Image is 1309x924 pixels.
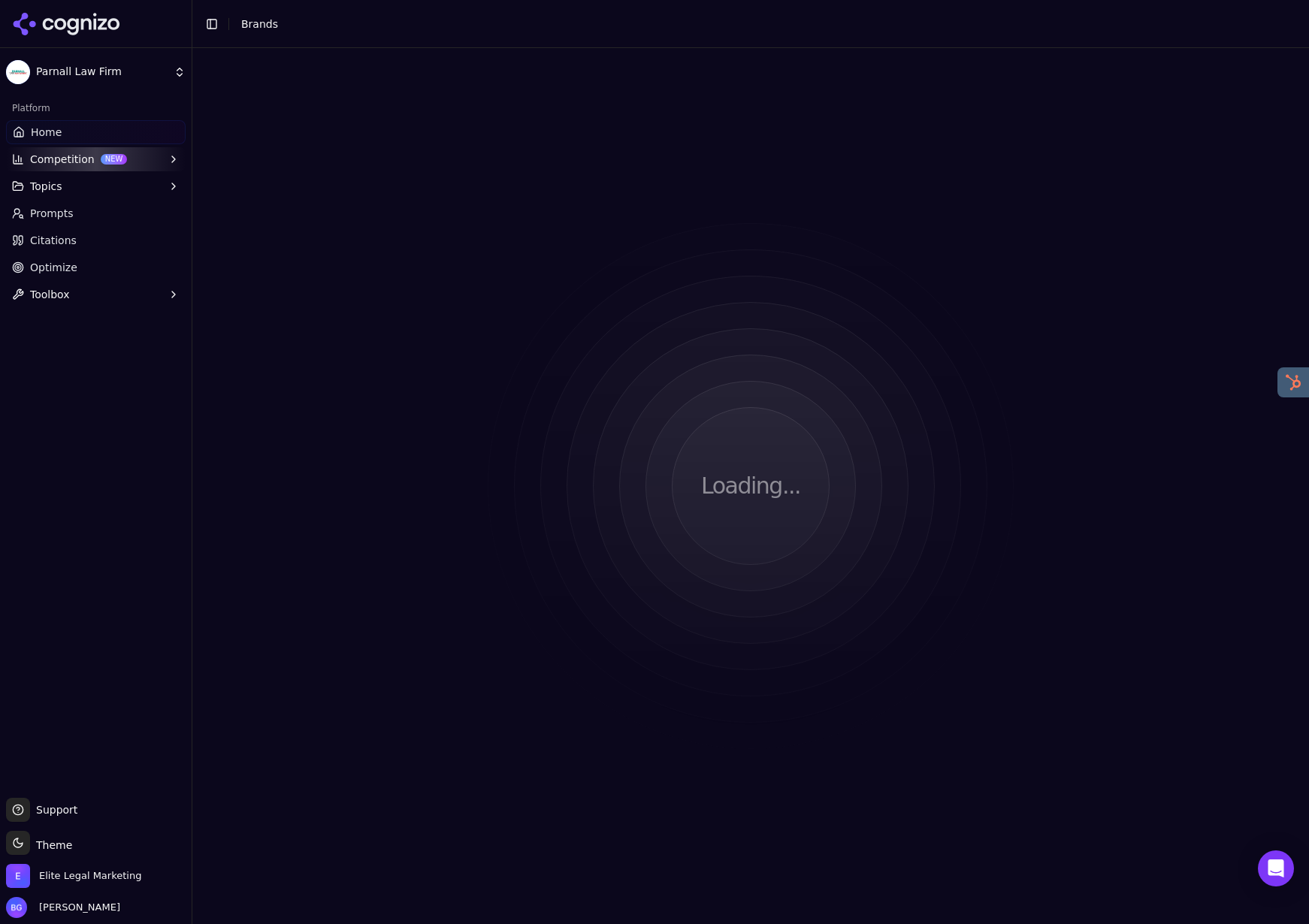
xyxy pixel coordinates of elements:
[30,206,74,221] span: Prompts
[6,147,186,171] button: CompetitionNEW
[241,17,278,32] nav: breadcrumb
[30,802,77,817] span: Support
[6,897,27,918] img: Brian Gomez
[6,96,186,120] div: Platform
[6,174,186,198] button: Topics
[36,65,168,79] span: Parnall Law Firm
[30,839,72,851] span: Theme
[101,154,128,165] span: NEW
[30,287,70,302] span: Toolbox
[6,228,186,252] a: Citations
[6,255,186,279] a: Optimize
[1258,850,1294,886] div: Open Intercom Messenger
[30,179,62,194] span: Topics
[33,901,120,914] span: [PERSON_NAME]
[6,120,186,144] a: Home
[701,473,800,500] p: Loading...
[31,125,62,140] span: Home
[30,260,77,275] span: Optimize
[6,60,30,84] img: Parnall Law Firm
[6,864,30,888] img: Elite Legal Marketing
[6,282,186,306] button: Toolbox
[30,152,95,167] span: Competition
[241,18,278,30] span: Brands
[6,897,120,918] button: Open user button
[6,201,186,225] a: Prompts
[30,233,77,248] span: Citations
[6,864,141,888] button: Open organization switcher
[39,869,141,883] span: Elite Legal Marketing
